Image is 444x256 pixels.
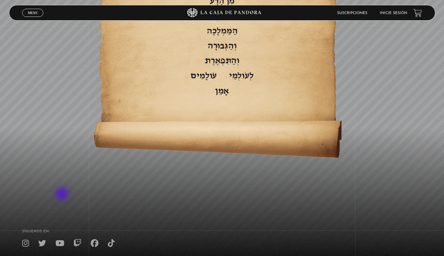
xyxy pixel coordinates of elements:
h4: SÍguenos en: [22,230,422,233]
span: Menu [28,11,38,15]
a: View your shopping cart [413,9,422,17]
a: Inicie sesión [380,11,407,15]
span: Cerrar [26,16,40,21]
a: Suscripciones [337,11,367,15]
